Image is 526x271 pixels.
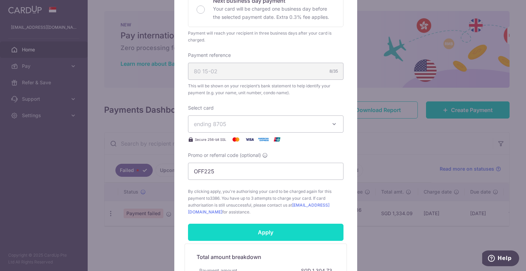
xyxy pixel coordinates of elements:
[210,196,220,201] span: 3386
[195,137,226,142] span: Secure 256-bit SSL
[188,30,343,44] div: Payment will reach your recipient in three business days after your card is charged.
[188,83,343,96] span: This will be shown on your recipient’s bank statement to help identify your payment (e.g. your na...
[188,104,214,111] label: Select card
[229,135,243,144] img: Mastercard
[188,224,343,241] input: Apply
[194,121,226,127] span: ending 8705
[197,253,335,261] h5: Total amount breakdown
[188,52,231,59] label: Payment reference
[256,135,270,144] img: American Express
[270,135,284,144] img: UnionPay
[188,115,343,133] button: ending 8705
[243,135,256,144] img: Visa
[329,68,338,75] div: 8/35
[213,5,335,21] p: Your card will be charged one business day before the selected payment date. Extra 0.3% fee applies.
[482,250,519,268] iframe: Opens a widget where you can find more information
[188,188,343,215] span: By clicking apply, you're authorising your card to be charged again for this payment to . You hav...
[188,152,261,159] span: Promo or referral code (optional)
